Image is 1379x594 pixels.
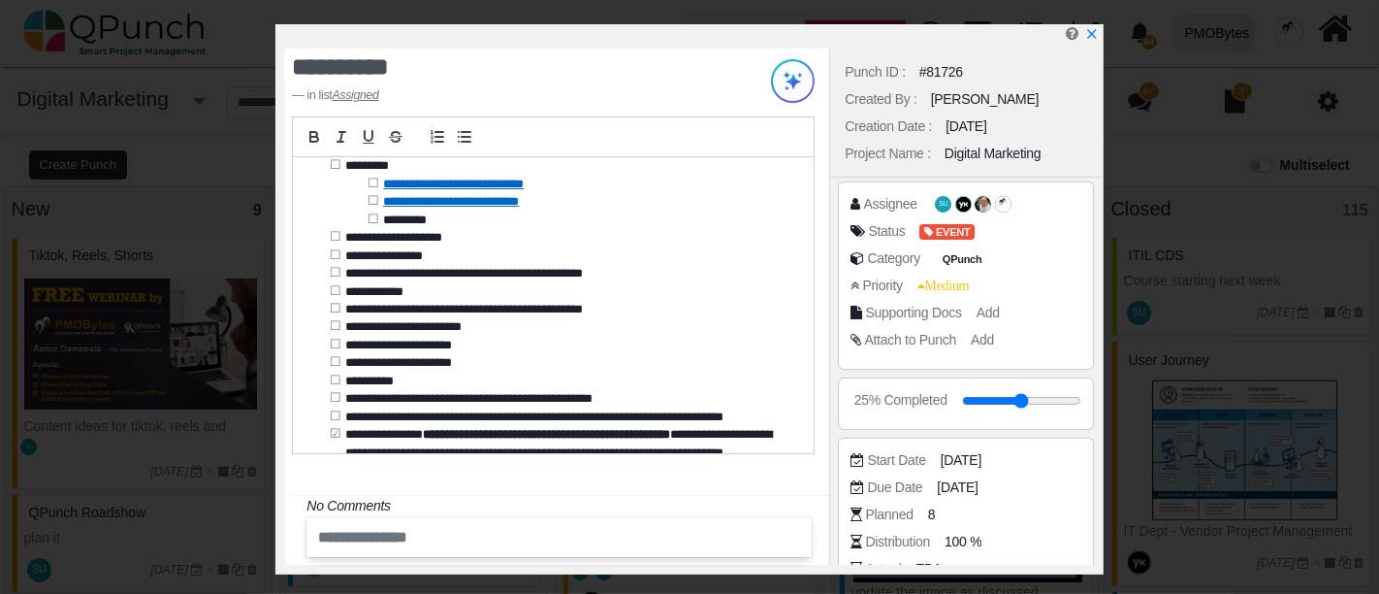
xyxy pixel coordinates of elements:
[971,332,994,347] span: Add
[937,478,978,498] span: [DATE]
[945,532,981,552] span: 100 %
[845,89,916,110] div: Created By :
[332,88,378,102] cite: Source Title
[862,276,902,296] div: Priority
[939,201,947,208] span: SU
[941,450,981,471] span: [DATE]
[928,505,936,525] span: 8
[863,194,916,214] div: Assignee
[771,59,815,103] img: Try writing with AI
[995,196,1011,213] img: avatar
[1066,26,1078,41] i: Edit Punch
[865,532,930,552] div: Distribution
[955,196,972,213] span: Yaasar
[867,248,920,269] div: Category
[919,62,963,82] div: #81726
[916,559,942,579] span: TBA
[1085,27,1099,41] svg: x
[867,478,922,498] div: Due Date
[931,89,1040,110] div: [PERSON_NAME]
[939,251,986,268] span: QPunch
[865,559,901,579] div: Actual
[919,224,974,241] span: EVENT
[868,221,905,242] div: Status
[945,144,1042,164] div: Digital Marketing
[975,196,991,213] img: avatar
[865,303,961,323] div: Supporting Docs
[845,116,932,137] div: Creation Date :
[332,88,378,102] u: Assigned
[865,505,913,525] div: Planned
[306,498,390,513] i: No Comments
[919,221,974,242] span: <div><span class="badge badge-secondary" style="background-color: #F44E3B"> <i class="fa fa-tag p...
[995,196,1011,213] span: Aamir Pmobytes
[292,86,722,104] footer: in list
[867,450,925,471] div: Start Date
[854,390,947,411] div: 25% Completed
[977,305,1000,320] span: Add
[955,196,972,213] img: avatar
[845,144,931,164] div: Project Name :
[1085,26,1099,42] a: x
[946,116,986,137] div: [DATE]
[864,330,956,350] div: Attach to Punch
[975,196,991,213] span: Tousiq
[935,196,951,213] span: Safi Ullah
[845,62,906,82] div: Punch ID :
[917,279,970,292] span: Medium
